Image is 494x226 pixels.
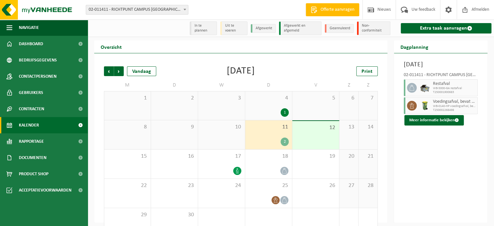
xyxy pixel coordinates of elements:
[104,79,151,91] td: M
[361,69,373,74] span: Print
[220,21,247,35] li: Uit te voeren
[296,95,336,102] span: 5
[394,40,435,53] h2: Dagplanning
[248,153,289,160] span: 18
[433,81,476,86] span: Restafval
[420,101,430,111] img: WB-0140-HPE-GN-50
[359,79,378,91] td: Z
[19,166,48,182] span: Product Shop
[104,66,114,76] span: Vorige
[19,68,57,85] span: Contactpersonen
[19,20,39,36] span: Navigatie
[362,124,374,131] span: 14
[19,117,39,133] span: Kalender
[279,21,322,35] li: Afgewerkt en afgemeld
[362,95,374,102] span: 7
[245,79,292,91] td: D
[86,5,188,15] span: 02-011411 - RICHTPUNT CAMPUS EEKLO - EEKLO
[19,150,46,166] span: Documenten
[343,124,355,131] span: 13
[404,115,464,126] button: Meer informatie bekijken
[296,124,336,131] span: 12
[404,60,478,70] h3: [DATE]
[404,73,478,79] div: 02-011411 - RICHTPUNT CAMPUS [GEOGRAPHIC_DATA] - [GEOGRAPHIC_DATA]
[108,153,147,160] span: 15
[281,138,289,146] div: 2
[248,95,289,102] span: 4
[339,79,359,91] td: Z
[401,23,491,33] a: Extra taak aanvragen
[114,66,124,76] span: Volgende
[201,182,242,189] span: 24
[19,36,43,52] span: Dashboard
[248,124,289,131] span: 11
[154,182,195,189] span: 23
[151,79,198,91] td: D
[281,108,289,117] div: 1
[362,182,374,189] span: 28
[154,95,195,102] span: 2
[227,66,255,76] div: [DATE]
[108,95,147,102] span: 1
[154,153,195,160] span: 16
[19,52,57,68] span: Bedrijfsgegevens
[433,86,476,90] span: WB-5000-GA restafval
[251,24,276,33] li: Afgewerkt
[86,5,188,14] span: 02-011411 - RICHTPUNT CAMPUS EEKLO - EEKLO
[306,3,359,16] a: Offerte aanvragen
[248,182,289,189] span: 25
[296,153,336,160] span: 19
[292,79,339,91] td: V
[319,7,356,13] span: Offerte aanvragen
[357,21,390,35] li: Non-conformiteit
[433,108,476,112] span: T250002268498
[296,182,336,189] span: 26
[420,83,430,93] img: WB-5000-GAL-GY-01
[94,40,128,53] h2: Overzicht
[343,95,355,102] span: 6
[343,153,355,160] span: 20
[325,24,354,33] li: Geannuleerd
[201,95,242,102] span: 3
[362,153,374,160] span: 21
[154,211,195,219] span: 30
[433,104,476,108] span: WB-0140-HP voedingsafval, bevat producten van dierlijke oors
[108,182,147,189] span: 22
[127,66,156,76] div: Vandaag
[198,79,245,91] td: W
[19,101,44,117] span: Contracten
[19,133,44,150] span: Rapportage
[154,124,195,131] span: 9
[19,85,43,101] span: Gebruikers
[108,124,147,131] span: 8
[356,66,378,76] a: Print
[108,211,147,219] span: 29
[433,99,476,104] span: Voedingsafval, bevat producten van dierlijke oorsprong, onverpakt, categorie 3
[190,21,217,35] li: In te plannen
[433,90,476,94] span: T250001900683
[201,124,242,131] span: 10
[201,153,242,160] span: 17
[343,182,355,189] span: 27
[19,182,71,198] span: Acceptatievoorwaarden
